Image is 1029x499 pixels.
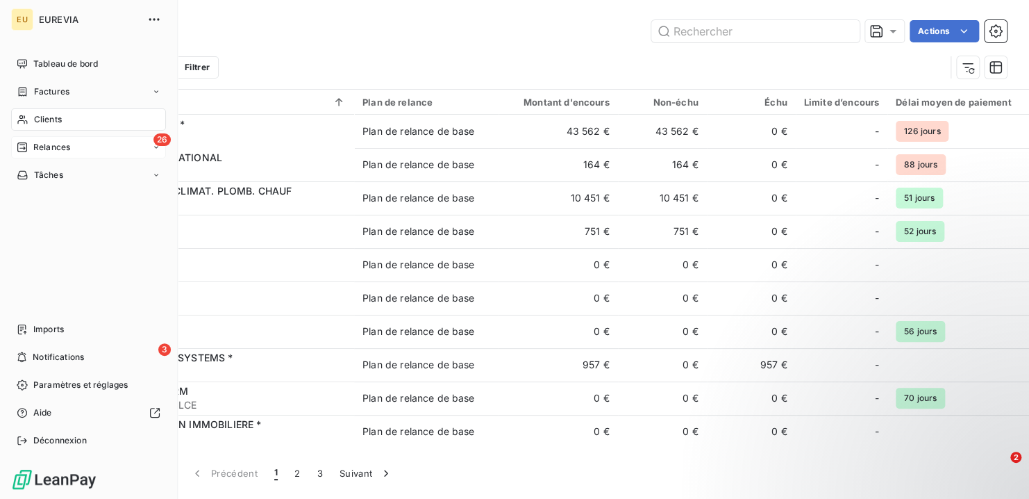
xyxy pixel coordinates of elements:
td: 0 € [707,248,796,281]
span: 88 jours [896,154,946,175]
td: 0 € [707,181,796,215]
span: - [875,158,879,172]
span: 26 [153,133,171,146]
span: CACPCLEVENS [96,198,346,212]
td: 0 € [499,315,618,348]
span: CACOMAORG [96,165,346,179]
td: 0 € [618,281,707,315]
td: 0 € [707,415,796,448]
td: 0 € [618,415,707,448]
span: EUREVIA [39,14,139,25]
span: - [875,358,879,372]
div: Montant d'encours [507,97,610,108]
span: CADMTSERV [96,231,346,245]
td: 0 € [618,315,707,348]
div: Plan de relance de base [362,158,474,172]
div: Plan de relance de base [362,325,474,338]
span: Tâches [34,169,63,181]
span: - [875,325,879,338]
div: Non-échu [626,97,698,108]
iframe: Intercom notifications message [751,364,1029,461]
div: EU [11,8,33,31]
td: 164 € [499,148,618,181]
span: Imports [33,323,64,336]
span: ALTAREA GESTION IMMOBILIERE * [96,418,261,430]
div: Plan de relance de base [362,224,474,238]
span: - [875,291,879,305]
button: Suivant [331,459,401,488]
span: - [875,191,879,205]
td: 0 € [707,148,796,181]
td: 751 € [618,215,707,248]
span: 126 jours [896,121,948,142]
td: 164 € [618,148,707,181]
td: 957 € [707,348,796,382]
span: - [875,124,879,138]
span: 1 [274,466,278,480]
span: - [875,224,879,238]
span: CAGSENERGIES [96,265,346,279]
span: Tableau de bord [33,58,98,70]
td: 0 € [499,415,618,448]
td: 0 € [707,215,796,248]
div: Limite d’encours [804,97,879,108]
td: 10 451 € [499,181,618,215]
a: Aide [11,402,166,424]
span: Factures [34,85,69,98]
span: 52 jours [896,221,944,242]
span: ACPC - APPLIC. CLIMAT. PLOMB. CHAUF [96,185,292,197]
td: 751 € [499,215,618,248]
div: Plan de relance de base [362,425,474,439]
button: 1 [266,459,286,488]
button: Actions [910,20,979,42]
span: Clients [34,113,62,126]
span: CATSCLLGA [96,365,346,379]
td: 0 € [618,382,707,415]
span: 51 jours [896,188,943,208]
td: 43 562 € [499,115,618,148]
button: Précédent [182,459,266,488]
span: CAIRFF [96,332,346,345]
span: Aide [33,407,52,419]
button: Filtrer [155,56,219,79]
span: 2 [1010,452,1021,463]
div: Plan de relance de base [362,191,474,205]
div: Plan de relance de base [362,358,474,372]
span: Notifications [33,351,84,363]
img: Logo LeanPay [11,468,97,491]
td: 957 € [499,348,618,382]
span: CALTAREA [96,432,346,445]
td: 0 € [707,281,796,315]
td: 0 € [499,382,618,415]
div: Plan de relance de base [362,391,474,405]
td: 0 € [618,248,707,281]
td: 10 451 € [618,181,707,215]
div: Plan de relance [362,97,490,108]
span: Relances [33,141,70,154]
span: Paramètres et réglages [33,379,128,391]
span: Déconnexion [33,434,87,447]
iframe: Intercom live chat [982,452,1015,485]
button: 2 [286,459,308,488]
td: 0 € [618,348,707,382]
span: CABADIECAST [96,131,346,145]
td: 0 € [707,315,796,348]
button: 3 [309,459,331,488]
span: 3 [158,343,171,356]
td: 43 562 € [618,115,707,148]
span: 56 jours [896,321,945,342]
div: Échu [715,97,787,108]
td: 0 € [707,115,796,148]
td: 0 € [707,382,796,415]
div: Plan de relance de base [362,291,474,305]
span: CAGTHERCUG [96,298,346,312]
div: Plan de relance de base [362,258,474,272]
td: 0 € [499,248,618,281]
input: Rechercher [651,20,860,42]
span: CALPESANITSAULCE [96,398,346,412]
span: - [875,258,879,272]
div: Plan de relance de base [362,124,474,138]
td: 0 € [499,281,618,315]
